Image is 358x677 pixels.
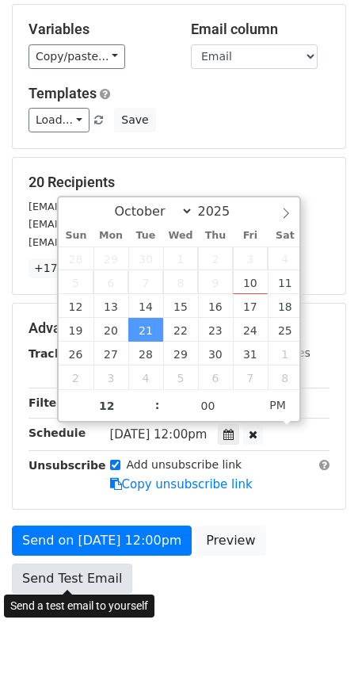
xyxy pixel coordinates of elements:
span: October 9, 2025 [198,270,233,294]
span: October 17, 2025 [233,294,268,318]
a: Preview [196,526,265,556]
span: Tue [128,231,163,241]
span: October 20, 2025 [93,318,128,342]
strong: Unsubscribe [29,459,106,472]
input: Hour [59,390,155,422]
button: Save [114,108,155,132]
small: [EMAIL_ADDRESS][DOMAIN_NAME] [29,201,205,212]
span: Mon [93,231,128,241]
label: Add unsubscribe link [127,457,242,473]
span: October 30, 2025 [198,342,233,365]
span: October 27, 2025 [93,342,128,365]
span: October 10, 2025 [233,270,268,294]
label: UTM Codes [248,345,310,361]
a: Send Test Email [12,564,132,594]
a: Copy/paste... [29,44,125,69]
span: October 15, 2025 [163,294,198,318]
span: October 26, 2025 [59,342,93,365]
small: [EMAIL_ADDRESS][DOMAIN_NAME] [29,218,205,230]
h5: 20 Recipients [29,174,329,191]
span: October 25, 2025 [268,318,303,342]
span: October 3, 2025 [233,247,268,270]
h5: Advanced [29,319,329,337]
span: Fri [233,231,268,241]
span: November 4, 2025 [128,365,163,389]
span: October 6, 2025 [93,270,128,294]
input: Year [193,204,250,219]
span: October 5, 2025 [59,270,93,294]
span: October 11, 2025 [268,270,303,294]
a: Send on [DATE] 12:00pm [12,526,192,556]
span: October 24, 2025 [233,318,268,342]
span: October 22, 2025 [163,318,198,342]
input: Minute [160,390,257,422]
a: +17 more [29,258,95,278]
span: October 18, 2025 [268,294,303,318]
iframe: Chat Widget [279,601,358,677]
strong: Schedule [29,426,86,439]
span: October 1, 2025 [163,247,198,270]
span: September 28, 2025 [59,247,93,270]
h5: Email column [191,21,329,38]
span: October 8, 2025 [163,270,198,294]
span: November 6, 2025 [198,365,233,389]
strong: Filters [29,396,69,409]
span: October 12, 2025 [59,294,93,318]
div: Send a test email to yourself [4,595,154,618]
a: Copy unsubscribe link [110,477,253,491]
span: October 19, 2025 [59,318,93,342]
span: November 5, 2025 [163,365,198,389]
h5: Variables [29,21,167,38]
a: Load... [29,108,89,132]
span: October 21, 2025 [128,318,163,342]
span: September 30, 2025 [128,247,163,270]
span: October 13, 2025 [93,294,128,318]
strong: Tracking [29,347,82,360]
span: : [155,389,160,421]
span: October 31, 2025 [233,342,268,365]
small: [EMAIL_ADDRESS][DOMAIN_NAME] [29,236,205,248]
span: September 29, 2025 [93,247,128,270]
span: October 16, 2025 [198,294,233,318]
span: Thu [198,231,233,241]
a: Templates [29,85,97,101]
span: October 29, 2025 [163,342,198,365]
span: October 23, 2025 [198,318,233,342]
span: November 3, 2025 [93,365,128,389]
span: November 2, 2025 [59,365,93,389]
span: October 7, 2025 [128,270,163,294]
span: October 14, 2025 [128,294,163,318]
span: [DATE] 12:00pm [110,427,208,442]
span: October 28, 2025 [128,342,163,365]
span: Wed [163,231,198,241]
span: Click to toggle [256,389,299,421]
span: October 2, 2025 [198,247,233,270]
span: November 7, 2025 [233,365,268,389]
span: October 4, 2025 [268,247,303,270]
span: November 1, 2025 [268,342,303,365]
span: November 8, 2025 [268,365,303,389]
span: Sat [268,231,303,241]
span: Sun [59,231,93,241]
